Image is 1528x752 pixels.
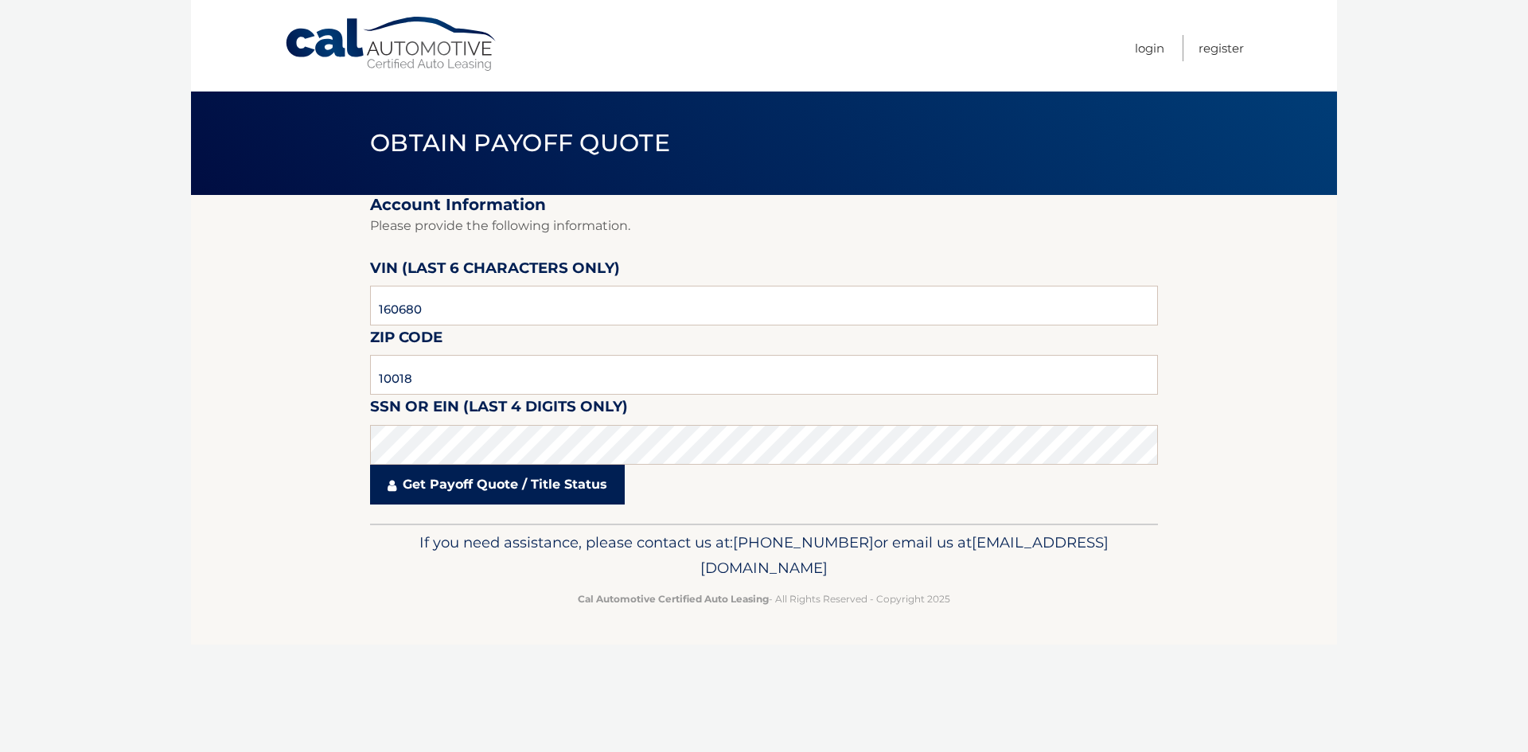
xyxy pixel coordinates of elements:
p: If you need assistance, please contact us at: or email us at [380,530,1148,581]
a: Cal Automotive [284,16,499,72]
p: - All Rights Reserved - Copyright 2025 [380,590,1148,607]
p: Please provide the following information. [370,215,1158,237]
h2: Account Information [370,195,1158,215]
label: Zip Code [370,325,442,355]
a: Login [1135,35,1164,61]
span: Obtain Payoff Quote [370,128,670,158]
label: VIN (last 6 characters only) [370,256,620,286]
a: Get Payoff Quote / Title Status [370,465,625,505]
strong: Cal Automotive Certified Auto Leasing [578,593,769,605]
span: [PHONE_NUMBER] [733,533,874,551]
a: Register [1199,35,1244,61]
label: SSN or EIN (last 4 digits only) [370,395,628,424]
